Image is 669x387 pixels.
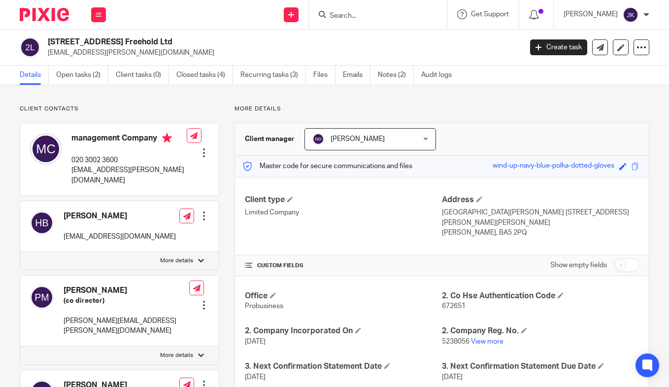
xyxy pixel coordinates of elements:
[64,232,176,242] p: [EMAIL_ADDRESS][DOMAIN_NAME]
[378,66,414,85] a: Notes (2)
[48,37,422,47] h2: [STREET_ADDRESS] Freehold Ltd
[442,361,639,372] h4: 3. Next Confirmation Statement Due Date
[343,66,370,85] a: Emails
[471,338,503,345] a: View more
[71,165,187,185] p: [EMAIL_ADDRESS][PERSON_NAME][DOMAIN_NAME]
[245,374,266,381] span: [DATE]
[20,37,40,58] img: svg%3E
[442,195,639,205] h4: Address
[64,285,189,296] h4: [PERSON_NAME]
[442,338,469,345] span: 5238056
[30,285,54,309] img: svg%3E
[442,326,639,336] h4: 2. Company Reg. No.
[162,133,172,143] i: Primary
[245,208,442,217] p: Limited Company
[245,291,442,301] h4: Office
[623,7,638,23] img: svg%3E
[64,316,189,336] p: [PERSON_NAME][EMAIL_ADDRESS][PERSON_NAME][DOMAIN_NAME]
[64,211,176,221] h4: [PERSON_NAME]
[564,9,618,19] p: [PERSON_NAME]
[442,228,639,238] p: [PERSON_NAME], BA5 2PQ
[550,260,607,270] label: Show empty fields
[240,66,306,85] a: Recurring tasks (3)
[160,352,193,359] p: More details
[30,211,54,235] img: svg%3E
[20,105,219,113] p: Client contacts
[48,48,515,58] p: [EMAIL_ADDRESS][PERSON_NAME][DOMAIN_NAME]
[71,155,187,165] p: 020 3002 3600
[442,374,463,381] span: [DATE]
[245,338,266,345] span: [DATE]
[245,303,283,310] span: Probusiness
[530,39,587,55] a: Create task
[442,291,639,301] h4: 2. Co Hse Authentication Code
[245,195,442,205] h4: Client type
[64,296,189,306] h5: (co director)
[71,133,187,145] h4: management Company
[245,134,295,144] h3: Client manager
[245,361,442,372] h4: 3. Next Confirmation Statement Date
[160,257,193,265] p: More details
[442,208,639,228] p: [GEOGRAPHIC_DATA][PERSON_NAME] [STREET_ADDRESS][PERSON_NAME][PERSON_NAME]
[245,326,442,336] h4: 2. Company Incorporated On
[116,66,169,85] a: Client tasks (0)
[176,66,233,85] a: Closed tasks (4)
[20,8,69,21] img: Pixie
[56,66,108,85] a: Open tasks (2)
[312,133,324,145] img: svg%3E
[493,161,614,172] div: wind-up-navy-blue-polka-dotted-gloves
[331,136,385,142] span: [PERSON_NAME]
[329,12,417,21] input: Search
[30,133,62,165] img: svg%3E
[421,66,459,85] a: Audit logs
[313,66,335,85] a: Files
[442,303,466,310] span: 672651
[245,262,442,270] h4: CUSTOM FIELDS
[234,105,649,113] p: More details
[20,66,49,85] a: Details
[471,11,509,18] span: Get Support
[242,161,412,171] p: Master code for secure communications and files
